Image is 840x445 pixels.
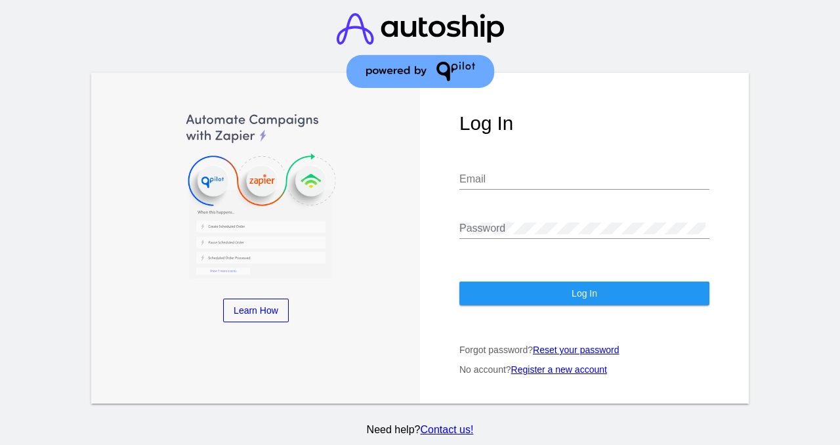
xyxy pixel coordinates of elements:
[420,424,473,435] a: Contact us!
[459,364,709,375] p: No account?
[459,282,709,305] button: Log In
[234,305,278,316] span: Learn How
[533,345,619,355] a: Reset your password
[89,424,751,436] p: Need help?
[511,364,607,375] a: Register a new account
[459,345,709,355] p: Forgot password?
[223,299,289,322] a: Learn How
[459,112,709,135] h1: Log In
[572,288,597,299] span: Log In
[131,112,381,279] img: Automate Campaigns with Zapier, QPilot and Klaviyo
[459,173,709,185] input: Email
